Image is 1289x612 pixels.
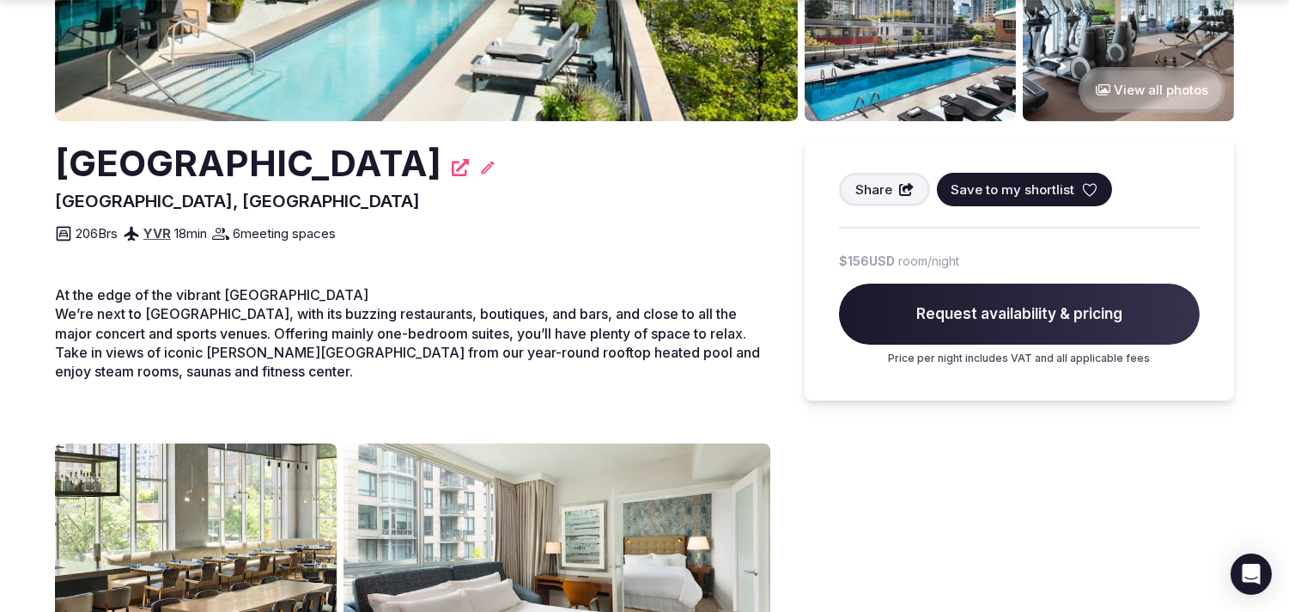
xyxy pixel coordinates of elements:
[951,181,1074,199] span: Save to my shortlist
[839,284,1200,346] span: Request availability & pricing
[55,191,420,211] span: [GEOGRAPHIC_DATA], [GEOGRAPHIC_DATA]
[76,224,118,242] span: 206 Brs
[898,253,959,270] span: room/night
[55,138,441,189] h2: [GEOGRAPHIC_DATA]
[1079,67,1225,113] button: View all photos
[839,352,1200,366] p: Price per night includes VAT and all applicable fees
[937,173,1112,206] button: Save to my shortlist
[55,305,760,380] span: We’re next to [GEOGRAPHIC_DATA], with its buzzing restaurants, boutiques, and bars, and close to ...
[839,253,895,270] span: $156 USD
[1231,554,1272,595] div: Open Intercom Messenger
[233,224,336,242] span: 6 meeting spaces
[143,225,171,242] a: YVR
[855,181,892,199] span: Share
[55,286,368,303] span: At the edge of the vibrant [GEOGRAPHIC_DATA]
[174,224,207,242] span: 18 min
[839,173,930,206] button: Share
